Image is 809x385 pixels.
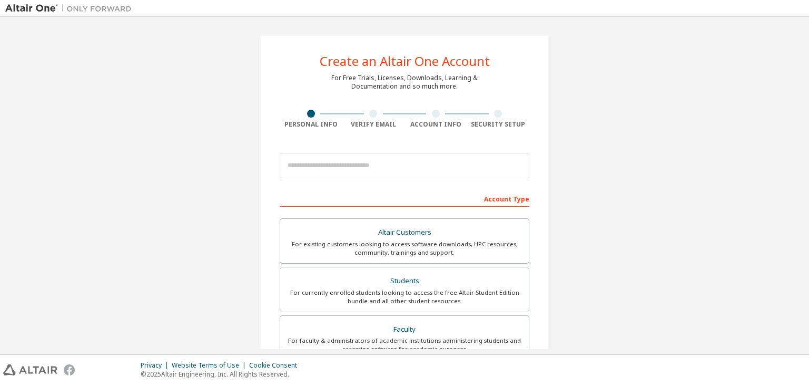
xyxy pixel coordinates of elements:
[141,370,303,379] p: © 2025 Altair Engineering, Inc. All Rights Reserved.
[249,361,303,370] div: Cookie Consent
[404,120,467,129] div: Account Info
[3,364,57,376] img: altair_logo.svg
[287,225,522,240] div: Altair Customers
[280,120,342,129] div: Personal Info
[280,190,529,207] div: Account Type
[320,55,490,68] div: Create an Altair One Account
[331,74,478,91] div: For Free Trials, Licenses, Downloads, Learning & Documentation and so much more.
[64,364,75,376] img: facebook.svg
[287,288,522,305] div: For currently enrolled students looking to access the free Altair Student Edition bundle and all ...
[141,361,172,370] div: Privacy
[342,120,405,129] div: Verify Email
[172,361,249,370] div: Website Terms of Use
[287,240,522,257] div: For existing customers looking to access software downloads, HPC resources, community, trainings ...
[287,274,522,288] div: Students
[287,336,522,353] div: For faculty & administrators of academic institutions administering students and accessing softwa...
[467,120,530,129] div: Security Setup
[287,322,522,337] div: Faculty
[5,3,137,14] img: Altair One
